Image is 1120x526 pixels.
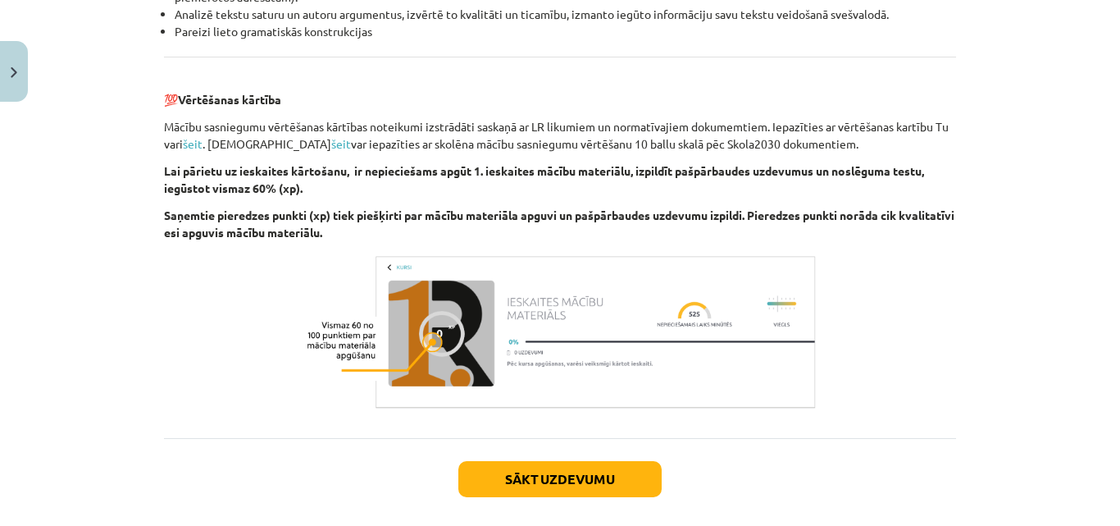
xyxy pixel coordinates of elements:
img: icon-close-lesson-0947bae3869378f0d4975bcd49f059093ad1ed9edebbc8119c70593378902aed.svg [11,67,17,78]
b: Vērtēšanas kārtība [178,92,281,107]
p: 💯 [164,74,956,108]
li: Pareizi lieto gramatiskās konstrukcijas [175,23,956,40]
b: Lai pārietu uz ieskaites kārtošanu, ir nepieciešams apgūt 1. ieskaites mācību materiālu, izpildīt... [164,163,924,195]
b: Saņemtie pieredzes punkti (xp) tiek piešķirti par mācību materiāla apguvi un pašpārbaudes uzdevum... [164,208,954,240]
p: Mācību sasniegumu vērtēšanas kārtības noteikumi izstrādāti saskaņā ar LR likumiem un normatīvajie... [164,118,956,153]
a: šeit [183,136,203,151]
button: Sākt uzdevumu [458,461,662,497]
li: Analizē tekstu saturu un autoru argumentus, izvērtē to kvalitāti un ticamību, izmanto iegūto info... [175,6,956,23]
a: šeit [331,136,351,151]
